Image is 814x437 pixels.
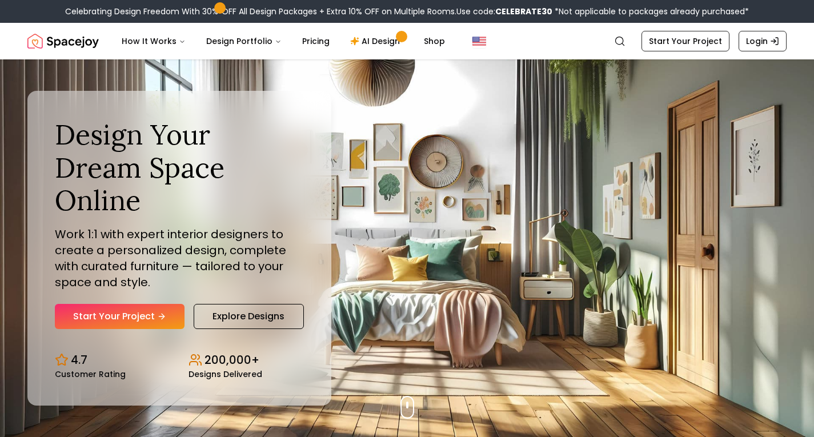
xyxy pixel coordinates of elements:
[739,31,787,51] a: Login
[113,30,454,53] nav: Main
[55,118,304,217] h1: Design Your Dream Space Online
[71,352,87,368] p: 4.7
[641,31,729,51] a: Start Your Project
[65,6,749,17] div: Celebrating Design Freedom With 30% OFF All Design Packages + Extra 10% OFF on Multiple Rooms.
[27,30,99,53] a: Spacejoy
[552,6,749,17] span: *Not applicable to packages already purchased*
[495,6,552,17] b: CELEBRATE30
[197,30,291,53] button: Design Portfolio
[113,30,195,53] button: How It Works
[55,304,185,329] a: Start Your Project
[456,6,552,17] span: Use code:
[189,370,262,378] small: Designs Delivered
[472,34,486,48] img: United States
[293,30,339,53] a: Pricing
[27,23,787,59] nav: Global
[55,370,126,378] small: Customer Rating
[204,352,259,368] p: 200,000+
[55,343,304,378] div: Design stats
[341,30,412,53] a: AI Design
[27,30,99,53] img: Spacejoy Logo
[194,304,304,329] a: Explore Designs
[415,30,454,53] a: Shop
[55,226,304,290] p: Work 1:1 with expert interior designers to create a personalized design, complete with curated fu...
